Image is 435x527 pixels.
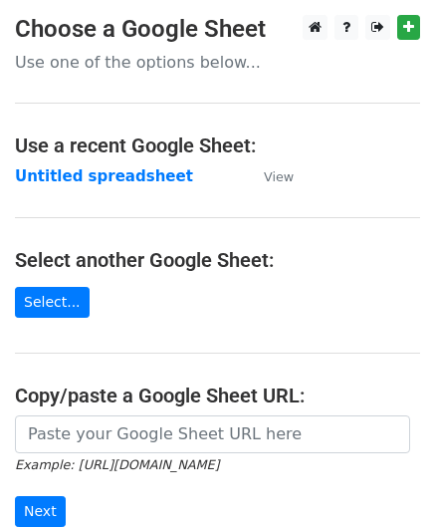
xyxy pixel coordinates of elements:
p: Use one of the options below... [15,52,420,73]
a: Untitled spreadsheet [15,167,193,185]
small: Example: [URL][DOMAIN_NAME] [15,457,219,472]
h4: Select another Google Sheet: [15,248,420,272]
h4: Use a recent Google Sheet: [15,133,420,157]
small: View [264,169,294,184]
input: Next [15,496,66,527]
a: View [244,167,294,185]
a: Select... [15,287,90,318]
input: Paste your Google Sheet URL here [15,415,410,453]
h3: Choose a Google Sheet [15,15,420,44]
h4: Copy/paste a Google Sheet URL: [15,384,420,407]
